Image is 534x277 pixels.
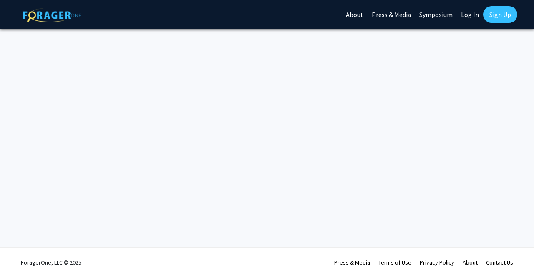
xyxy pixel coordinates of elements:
a: Sign Up [483,6,517,23]
a: Contact Us [486,259,513,266]
a: Terms of Use [378,259,411,266]
a: Press & Media [334,259,370,266]
div: ForagerOne, LLC © 2025 [21,248,81,277]
img: ForagerOne Logo [23,8,81,22]
a: Privacy Policy [420,259,454,266]
a: About [463,259,478,266]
